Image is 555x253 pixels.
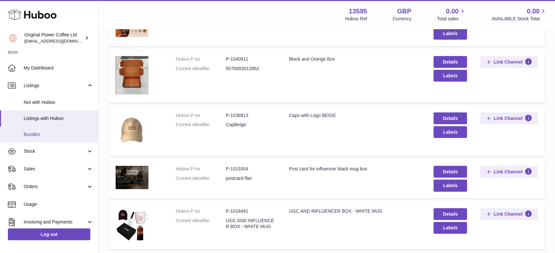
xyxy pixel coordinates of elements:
img: Caps with Logo BEIGE [116,112,148,148]
button: Link Channel [480,166,538,178]
img: UGC AND INFLUENCER BOX - WHITE MUG [116,208,148,241]
dt: Huboo P no [176,208,226,214]
dt: Current identifier [176,122,226,128]
button: Link Channel [480,56,538,68]
span: Invoicing and Payments [24,219,86,225]
strong: GBP [397,7,411,16]
button: Labels [433,222,467,234]
span: 0.00 [446,7,459,16]
a: 0.00 Total sales [437,7,466,22]
div: Currency [393,16,411,22]
dd: postcard flier [226,175,276,182]
dd: P-1040911 [226,56,276,62]
a: 0.00 AVAILABLE Stock Total [492,7,547,22]
span: Stock [24,148,86,154]
span: [EMAIL_ADDRESS][DOMAIN_NAME] [24,38,97,44]
dt: Current identifier [176,218,226,230]
span: Link Channel [494,169,522,175]
span: Link Channel [494,59,522,65]
a: Details [433,56,467,68]
dt: Huboo P no [176,56,226,62]
img: internalAdmin-13595@internal.huboo.com [8,33,18,43]
dd: UGC AND INFLUENCER BOX - WHITE MUG [226,218,276,230]
a: Details [433,208,467,220]
span: Usage [24,201,93,207]
dd: P-1036813 [226,112,276,119]
a: Details [433,166,467,178]
dt: Current identifier [176,175,226,182]
span: Link Channel [494,211,522,217]
div: Original Power Coffee Ltd [24,32,83,44]
div: UGC AND INFLUENCER BOX - WHITE MUG [289,208,420,214]
span: Listings [24,83,86,89]
span: 0.00 [527,7,540,16]
span: My Dashboard [24,65,93,71]
div: Black and Orange Box [289,56,420,62]
dd: CapBeige [226,122,276,128]
dd: 5070003012862 [226,66,276,72]
button: Labels [433,180,467,191]
button: Link Channel [480,208,538,220]
span: Total sales [437,16,466,22]
button: Labels [433,126,467,138]
img: Post card for influencer black mug box [116,166,148,189]
a: Log out [8,228,90,240]
span: Sales [24,166,86,172]
strong: 13595 [349,7,367,16]
span: Link Channel [494,115,522,121]
button: Labels [433,28,467,39]
button: Link Channel [480,112,538,124]
span: Orders [24,184,86,190]
dd: P-1019304 [226,166,276,172]
dt: Current identifier [176,66,226,72]
span: Bundles [24,131,93,138]
span: AVAILABLE Stock Total [492,16,547,22]
div: Post card for influencer black mug box [289,166,420,172]
button: Labels [433,70,467,82]
a: Details [433,112,467,124]
span: Not with Huboo [24,99,93,106]
div: Huboo Ref [345,16,367,22]
span: Listings with Huboo [24,115,93,122]
img: Black and Orange Box [116,56,148,94]
dt: Huboo P no [176,112,226,119]
dt: Huboo P no [176,166,226,172]
dd: P-1018441 [226,208,276,214]
div: Caps with Logo BEIGE [289,112,420,119]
